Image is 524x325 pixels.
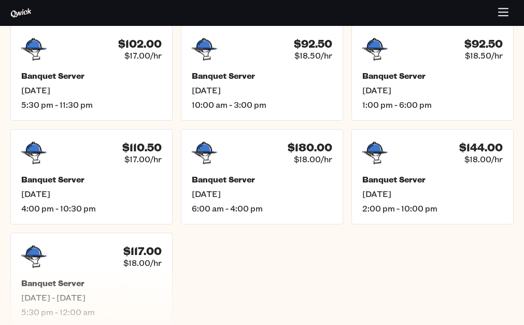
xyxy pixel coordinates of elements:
h5: Banquet Server [192,174,332,185]
a: $92.50$18.50/hrBanquet Server[DATE]1:00 pm - 6:00 pm [351,25,514,121]
a: $180.00$18.00/hrBanquet Server[DATE]6:00 am - 4:00 pm [181,129,343,224]
a: $144.00$18.00/hrBanquet Server[DATE]2:00 pm - 10:00 pm [351,129,514,224]
span: $17.00/hr [124,154,162,164]
a: $110.50$17.00/hrBanquet Server[DATE]4:00 pm - 10:30 pm [10,129,173,224]
h5: Banquet Server [21,70,162,81]
span: [DATE] [21,189,162,199]
span: 6:00 am - 4:00 pm [192,203,332,214]
span: $17.00/hr [124,50,162,61]
span: [DATE] [192,189,332,199]
span: [DATE] [362,85,503,95]
span: [DATE] - [DATE] [21,292,162,303]
span: 2:00 pm - 10:00 pm [362,203,503,214]
h5: Banquet Server [192,70,332,81]
h4: $102.00 [118,37,162,50]
h5: Banquet Server [21,174,162,185]
h4: $110.50 [122,141,162,154]
h5: Banquet Server [362,174,503,185]
a: $92.50$18.50/hrBanquet Server[DATE]10:00 am - 3:00 pm [181,25,343,121]
h4: $144.00 [459,141,503,154]
h4: $92.50 [294,37,332,50]
span: [DATE] [192,85,332,95]
a: $102.00$17.00/hrBanquet Server[DATE]5:30 pm - 11:30 pm [10,25,173,121]
h4: $180.00 [288,141,332,154]
span: 10:00 am - 3:00 pm [192,100,332,110]
span: $18.00/hr [464,154,503,164]
span: 5:30 pm - 11:30 pm [21,100,162,110]
span: 5:30 pm - 12:00 am [21,307,162,317]
h5: Banquet Server [362,70,503,81]
span: 1:00 pm - 6:00 pm [362,100,503,110]
span: $18.50/hr [294,50,332,61]
h5: Banquet Server [21,278,162,288]
span: $18.00/hr [123,258,162,268]
h4: $117.00 [123,245,162,258]
span: [DATE] [21,85,162,95]
span: $18.00/hr [294,154,332,164]
span: $18.50/hr [465,50,503,61]
h4: $92.50 [464,37,503,50]
span: 4:00 pm - 10:30 pm [21,203,162,214]
span: [DATE] [362,189,503,199]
